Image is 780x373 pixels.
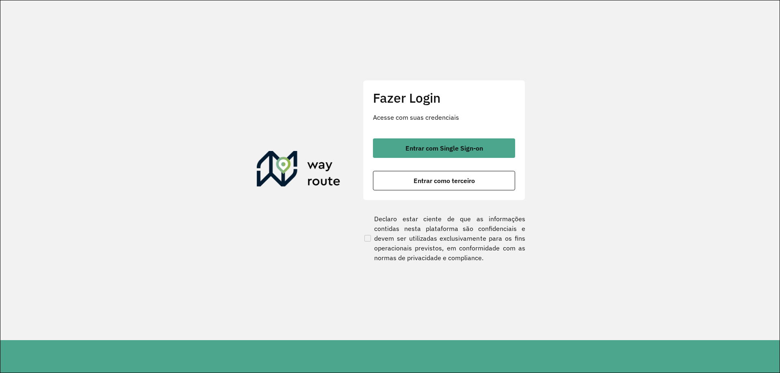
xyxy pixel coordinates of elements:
button: button [373,171,515,190]
h2: Fazer Login [373,90,515,106]
label: Declaro estar ciente de que as informações contidas nesta plataforma são confidenciais e devem se... [363,214,525,263]
span: Entrar como terceiro [414,177,475,184]
span: Entrar com Single Sign-on [405,145,483,151]
img: Roteirizador AmbevTech [257,151,340,190]
p: Acesse com suas credenciais [373,112,515,122]
button: button [373,138,515,158]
